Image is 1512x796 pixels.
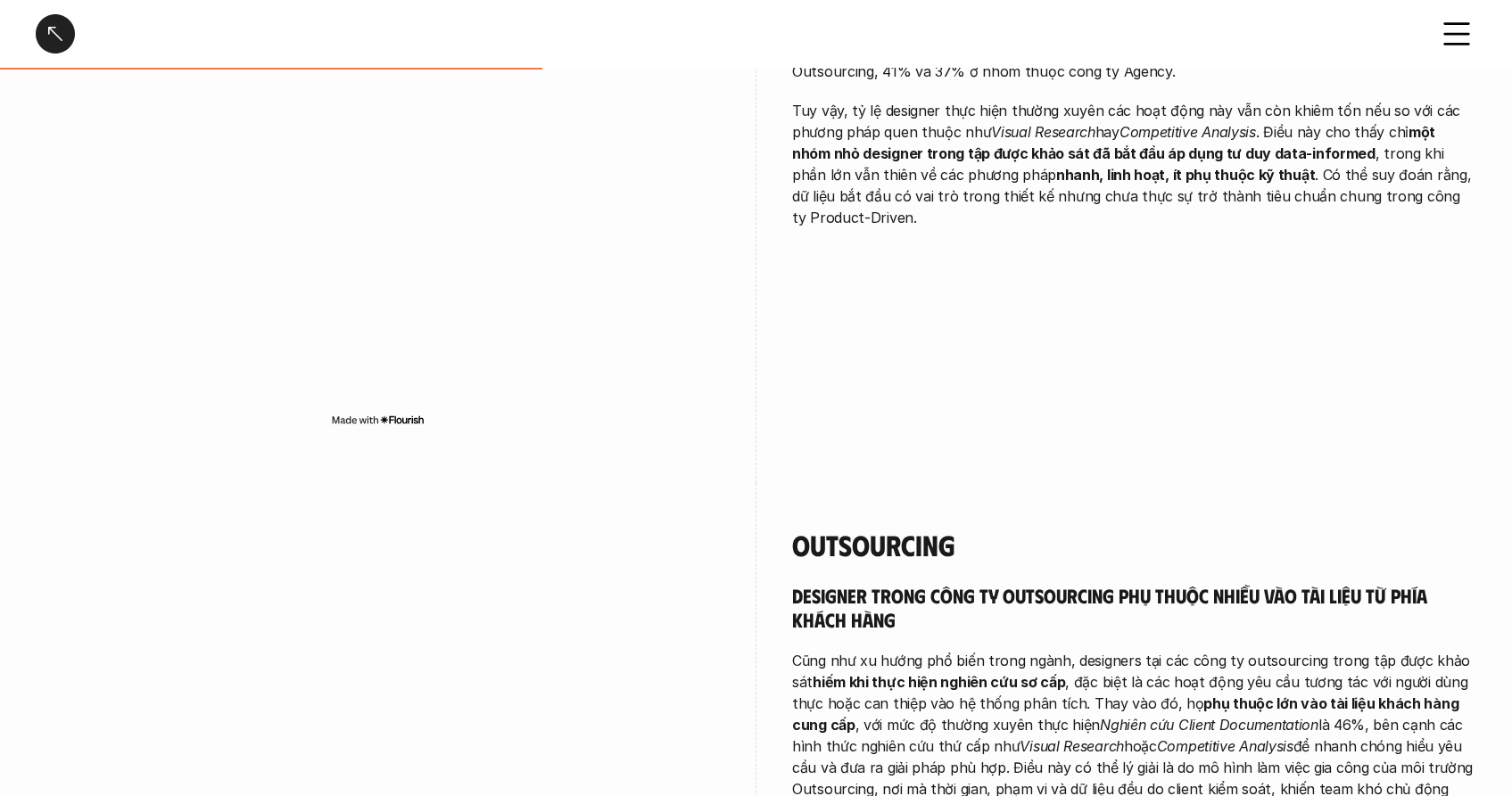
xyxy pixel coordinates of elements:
em: Visual Research [991,123,1095,141]
h4: Outsourcing [792,528,1476,562]
em: Competitive Analysis [1120,123,1256,141]
em: Nghiên cứu Client Documentation [1100,716,1318,734]
strong: một nhóm nhỏ designer trong tập được khảo sát đã bắt đầu áp dụng tư duy data-informed [792,123,1439,162]
strong: phụ thuộc lớn vào tài liệu khách hàng cung cấp [792,694,1462,734]
strong: nhanh, linh hoạt, ít phụ thuộc kỹ thuật [1056,166,1315,184]
h5: Designer trong công ty Outsourcing phụ thuộc nhiều vào tài liệu từ phía khách hàng [792,583,1476,632]
em: Visual Research [1020,737,1124,755]
em: Competitive Analysis [1157,737,1293,755]
p: Tuy vậy, tỷ lệ designer thực hiện thường xuyên các hoạt động này vẫn còn khiêm tốn nếu so với các... [792,100,1476,228]
strong: hiếm khi thực hiện nghiên cứu sơ cấp [813,673,1065,691]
